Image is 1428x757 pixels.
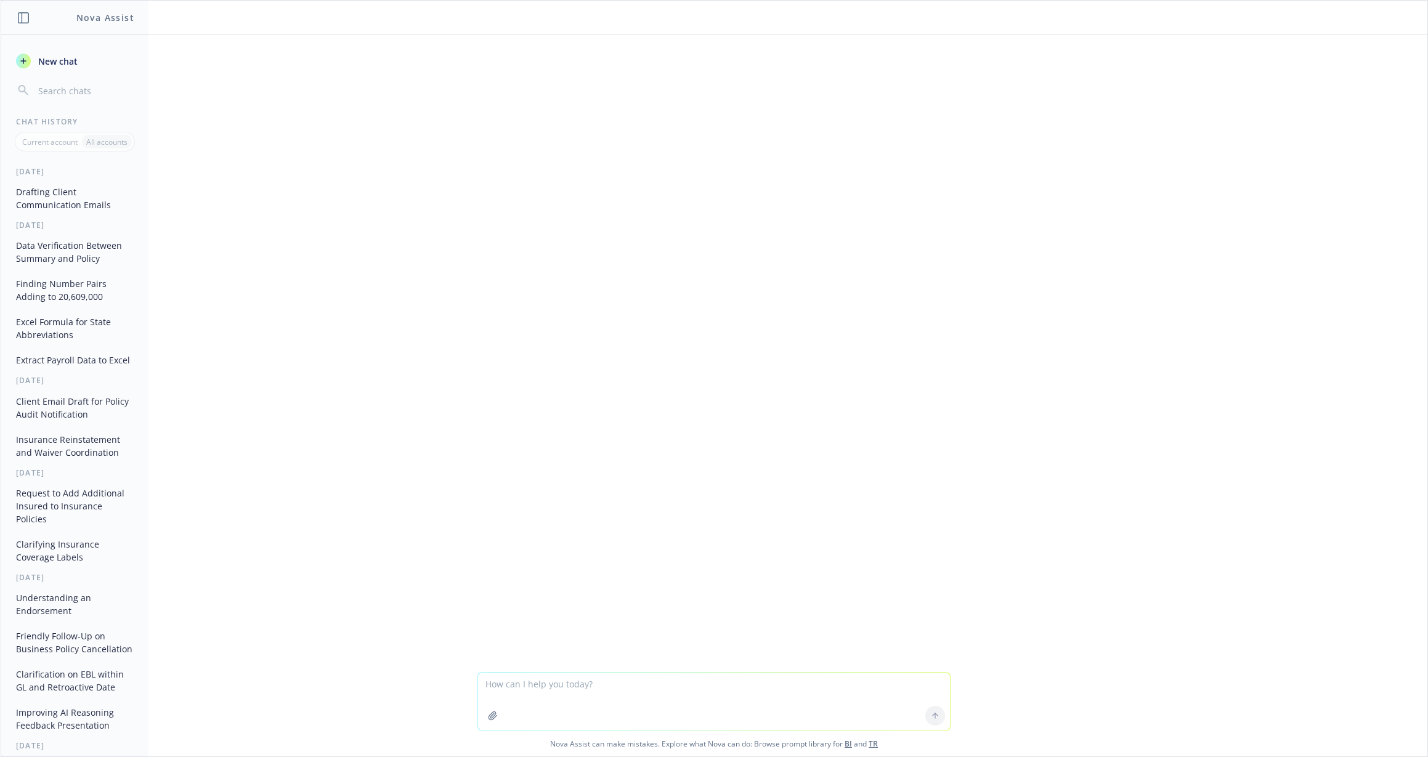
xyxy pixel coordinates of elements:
button: Client Email Draft for Policy Audit Notification [11,391,139,424]
button: Drafting Client Communication Emails [11,182,139,215]
button: Clarification on EBL within GL and Retroactive Date [11,664,139,697]
button: Friendly Follow-Up on Business Policy Cancellation [11,626,139,659]
div: [DATE] [1,572,148,583]
button: Excel Formula for State Abbreviations [11,312,139,345]
div: [DATE] [1,166,148,177]
div: [DATE] [1,220,148,230]
div: [DATE] [1,468,148,478]
p: Current account [22,137,78,147]
button: Extract Payroll Data to Excel [11,350,139,370]
button: Clarifying Insurance Coverage Labels [11,534,139,567]
h1: Nova Assist [76,11,134,24]
button: New chat [11,50,139,72]
button: Request to Add Additional Insured to Insurance Policies [11,483,139,529]
div: Chat History [1,116,148,127]
button: Finding Number Pairs Adding to 20,609,000 [11,273,139,307]
p: All accounts [86,137,128,147]
a: TR [869,739,878,749]
button: Understanding an Endorsement [11,588,139,621]
button: Data Verification Between Summary and Policy [11,235,139,269]
span: New chat [36,55,78,68]
div: [DATE] [1,375,148,386]
button: Insurance Reinstatement and Waiver Coordination [11,429,139,463]
div: [DATE] [1,740,148,751]
a: BI [845,739,852,749]
button: Improving AI Reasoning Feedback Presentation [11,702,139,735]
input: Search chats [36,82,134,99]
span: Nova Assist can make mistakes. Explore what Nova can do: Browse prompt library for and [6,731,1422,756]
